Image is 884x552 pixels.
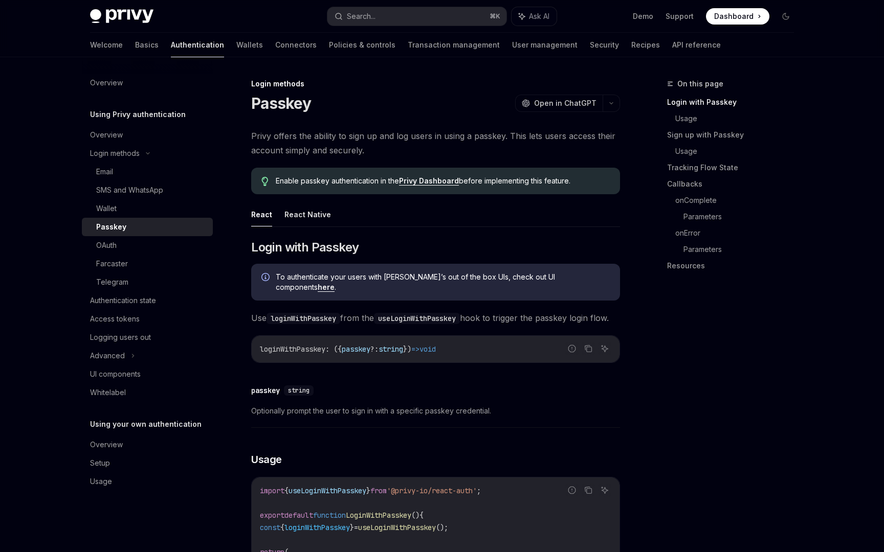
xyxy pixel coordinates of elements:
button: Open in ChatGPT [515,95,603,112]
a: Access tokens [82,310,213,328]
span: string [379,344,403,354]
a: Privy Dashboard [399,176,459,186]
span: Enable passkey authentication in the before implementing this feature. [276,176,610,186]
span: Dashboard [714,11,754,21]
span: export [260,511,284,520]
div: Login methods [90,147,140,159]
button: Ask AI [598,484,611,497]
div: UI components [90,368,141,380]
div: passkey [251,385,280,396]
span: passkey [342,344,370,354]
code: loginWithPasskey [267,313,340,324]
span: loginWithPasskey [260,344,325,354]
a: Basics [135,33,159,57]
div: Logging users out [90,331,151,343]
a: Tracking Flow State [667,159,802,176]
a: here [318,283,335,292]
a: Whitelabel [82,383,213,402]
a: Sign up with Passkey [667,127,802,143]
span: { [280,523,284,532]
a: Security [590,33,619,57]
span: } [350,523,354,532]
a: Authentication state [82,291,213,310]
a: Overview [82,435,213,454]
span: Ask AI [529,11,549,21]
button: Toggle dark mode [778,8,794,25]
span: Optionally prompt the user to sign in with a specific passkey credential. [251,405,620,417]
a: Authentication [171,33,224,57]
span: => [411,344,419,354]
div: Authentication state [90,294,156,307]
button: Ask AI [598,342,611,355]
a: OAuth [82,236,213,255]
div: Whitelabel [90,386,126,399]
span: useLoginWithPasskey [358,523,436,532]
h5: Using your own authentication [90,418,202,430]
a: onComplete [675,192,802,209]
span: : ({ [325,344,342,354]
button: Search...⌘K [327,7,506,26]
a: Login with Passkey [667,94,802,110]
span: '@privy-io/react-auth' [387,486,477,495]
a: onError [675,225,802,241]
span: (); [436,523,448,532]
span: } [366,486,370,495]
span: Use from the hook to trigger the passkey login flow. [251,311,620,325]
a: Dashboard [706,8,769,25]
button: Ask AI [512,7,557,26]
span: default [284,511,313,520]
div: SMS and WhatsApp [96,184,163,196]
button: Copy the contents from the code block [582,342,595,355]
a: Connectors [275,33,317,57]
span: useLoginWithPasskey [289,486,366,495]
a: User management [512,33,578,57]
span: from [370,486,387,495]
span: void [419,344,436,354]
button: Report incorrect code [565,342,579,355]
span: ; [477,486,481,495]
span: On this page [677,78,723,90]
span: Privy offers the ability to sign up and log users in using a passkey. This lets users access thei... [251,129,620,157]
a: Wallet [82,199,213,218]
span: ⌘ K [490,12,500,20]
a: Parameters [683,209,802,225]
svg: Info [261,273,272,283]
div: Overview [90,129,123,141]
div: Setup [90,457,110,469]
a: Email [82,163,213,181]
span: const [260,523,280,532]
span: string [288,386,310,395]
a: Wallets [236,33,263,57]
button: Copy the contents from the code block [582,484,595,497]
a: Usage [675,110,802,127]
a: Policies & controls [329,33,395,57]
div: Search... [347,10,375,22]
a: Telegram [82,273,213,291]
div: Advanced [90,350,125,362]
a: Usage [82,472,213,491]
a: Welcome [90,33,123,57]
span: Login with Passkey [251,239,359,256]
div: Passkey [96,221,126,233]
a: Callbacks [667,176,802,192]
h5: Using Privy authentication [90,108,186,121]
button: React Native [284,202,331,226]
div: Usage [90,475,112,488]
div: Wallet [96,202,117,215]
div: Access tokens [90,313,140,325]
span: function [313,511,346,520]
code: useLoginWithPasskey [374,313,460,324]
a: Passkey [82,218,213,236]
a: Parameters [683,241,802,258]
a: UI components [82,365,213,383]
a: Demo [633,11,653,21]
span: Open in ChatGPT [534,98,596,108]
a: API reference [672,33,721,57]
a: Recipes [631,33,660,57]
span: To authenticate your users with [PERSON_NAME]’s out of the box UIs, check out UI components . [276,272,610,292]
a: Transaction management [408,33,500,57]
div: Email [96,166,113,178]
a: Farcaster [82,255,213,273]
div: Farcaster [96,258,128,270]
span: () [411,511,419,520]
